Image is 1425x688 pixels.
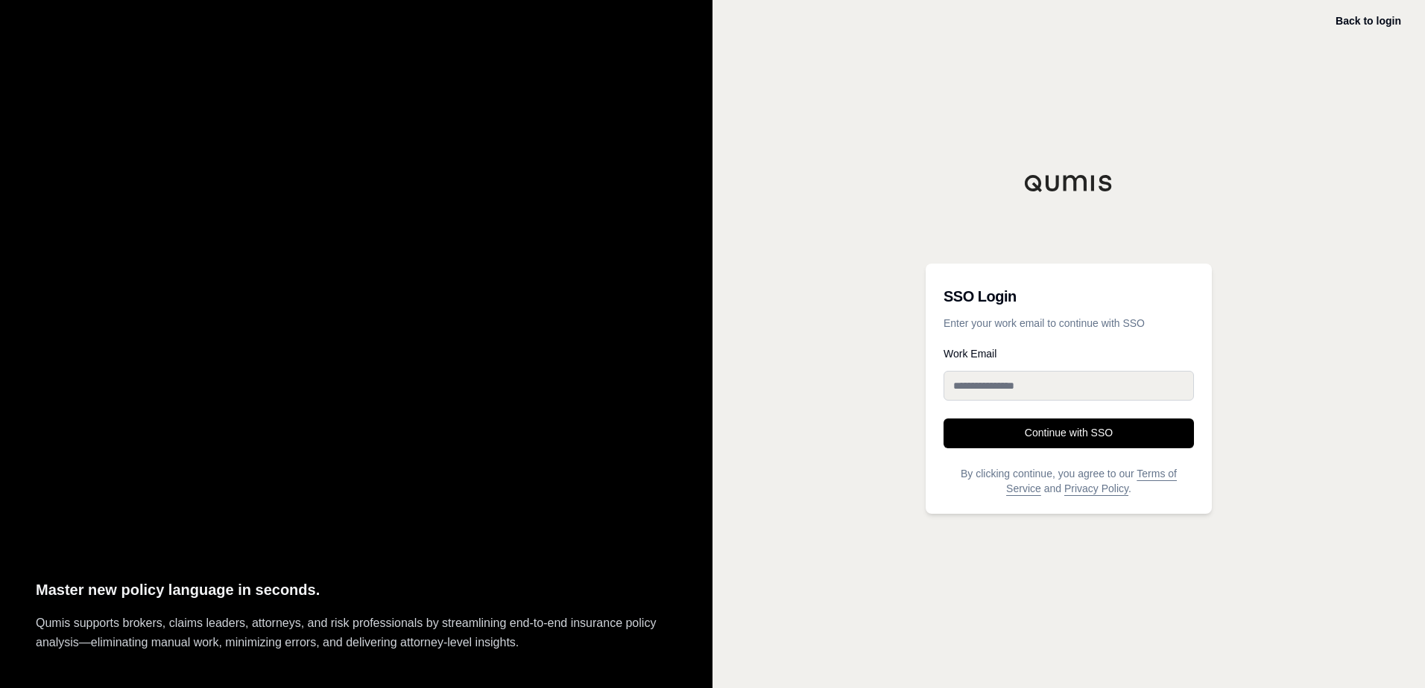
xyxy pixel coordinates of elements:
button: Continue with SSO [944,418,1194,448]
a: Back to login [1336,15,1401,27]
a: Privacy Policy [1064,482,1128,494]
h3: SSO Login [944,281,1194,311]
label: Work Email [944,348,1194,359]
p: Qumis supports brokers, claims leaders, attorneys, and risk professionals by streamlining end-to-... [36,614,677,652]
p: Enter your work email to continue with SSO [944,316,1194,331]
p: By clicking continue, you agree to our and . [944,466,1194,496]
img: Qumis [1024,174,1113,192]
p: Master new policy language in seconds. [36,578,677,602]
